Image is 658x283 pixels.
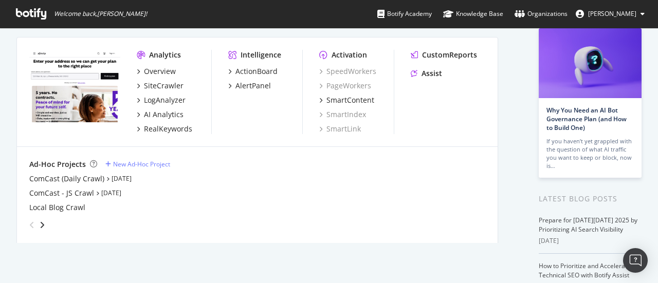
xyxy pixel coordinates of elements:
a: Local Blog Crawl [29,202,85,213]
a: AlertPanel [228,81,271,91]
a: RealKeywords [137,124,192,134]
a: AI Analytics [137,109,184,120]
div: Open Intercom Messenger [623,248,648,273]
div: Ad-Hoc Projects [29,159,86,169]
div: [DATE] [539,236,642,246]
a: SpeedWorkers [319,66,376,77]
a: LogAnalyzer [137,95,186,105]
div: Assist [422,68,442,79]
div: angle-left [25,217,39,233]
img: Why You Need an AI Bot Governance Plan (and How to Build One) [539,28,642,98]
div: RealKeywords [144,124,192,134]
img: www.xfinity.com [29,50,120,123]
div: If you haven’t yet grappled with the question of what AI traffic you want to keep or block, now is… [546,137,634,170]
a: ComCast - JS Crawl [29,188,94,198]
div: grid [16,2,506,243]
div: Botify Academy [377,9,432,19]
a: Prepare for [DATE][DATE] 2025 by Prioritizing AI Search Visibility [539,216,637,234]
div: Knowledge Base [443,9,503,19]
div: ActionBoard [235,66,278,77]
a: Assist [411,68,442,79]
a: [DATE] [112,174,132,183]
div: angle-right [39,220,46,230]
a: SmartContent [319,95,374,105]
a: Overview [137,66,176,77]
a: ComCast (Daily Crawl) [29,174,104,184]
div: Activation [332,50,367,60]
div: AI Analytics [144,109,184,120]
a: Why You Need an AI Bot Governance Plan (and How to Build One) [546,106,627,132]
button: [PERSON_NAME] [568,6,653,22]
a: How to Prioritize and Accelerate Technical SEO with Botify Assist [539,261,631,279]
div: Overview [144,66,176,77]
div: Organizations [515,9,568,19]
div: New Ad-Hoc Project [113,160,170,168]
a: [DATE] [101,188,121,197]
div: SiteCrawler [144,81,184,91]
a: SmartLink [319,124,361,134]
div: Intelligence [241,50,281,60]
a: SmartIndex [319,109,366,120]
div: CustomReports [422,50,477,60]
a: SiteCrawler [137,81,184,91]
div: SmartContent [326,95,374,105]
div: LogAnalyzer [144,95,186,105]
div: Analytics [149,50,181,60]
div: AlertPanel [235,81,271,91]
a: PageWorkers [319,81,371,91]
span: Welcome back, [PERSON_NAME] ! [54,10,147,18]
div: Latest Blog Posts [539,193,642,204]
span: Eric Regan [588,9,636,18]
a: ActionBoard [228,66,278,77]
a: CustomReports [411,50,477,60]
a: New Ad-Hoc Project [105,160,170,168]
